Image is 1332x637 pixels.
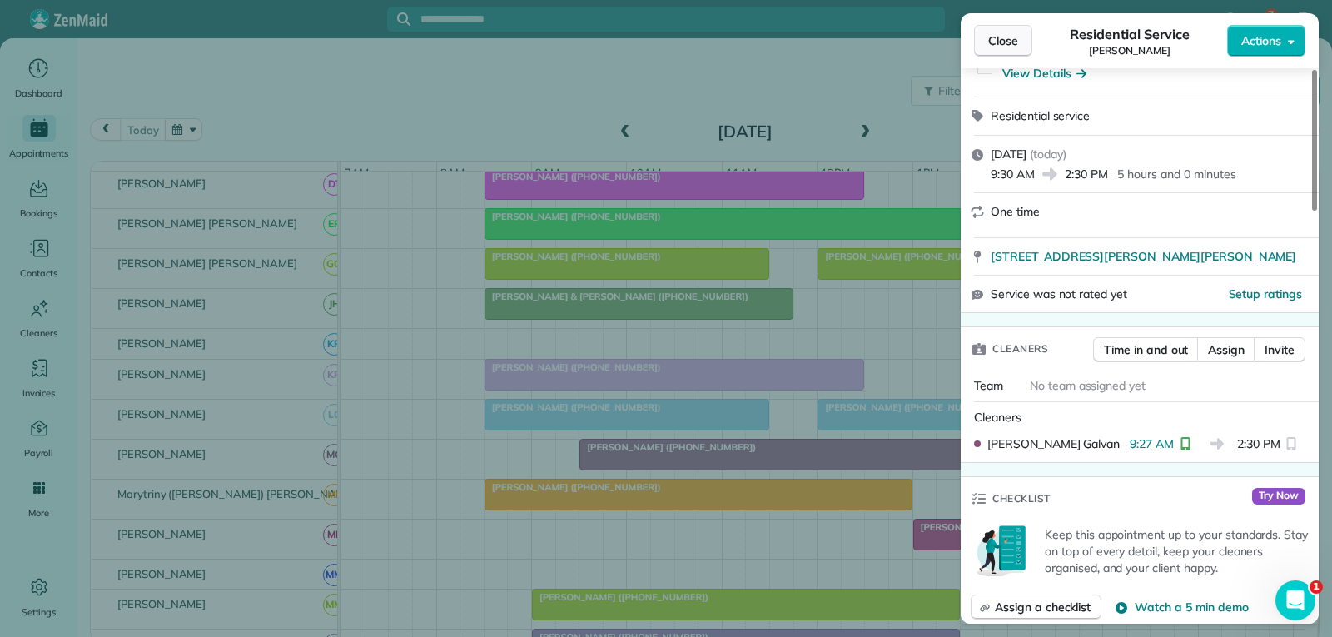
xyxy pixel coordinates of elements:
[992,490,1051,507] span: Checklist
[988,32,1018,49] span: Close
[1310,580,1323,594] span: 1
[974,25,1032,57] button: Close
[992,341,1048,357] span: Cleaners
[991,147,1026,162] span: [DATE]
[1265,341,1295,358] span: Invite
[974,410,1021,425] span: Cleaners
[1275,580,1315,620] iframe: Intercom live chat
[987,435,1120,452] span: [PERSON_NAME] Galvan
[991,286,1127,303] span: Service was not rated yet
[991,166,1035,182] span: 9:30 AM
[1241,32,1281,49] span: Actions
[1208,341,1245,358] span: Assign
[1045,526,1309,576] p: Keep this appointment up to your standards. Stay on top of every detail, keep your cleaners organ...
[1002,65,1086,82] button: View Details
[991,248,1309,265] a: [STREET_ADDRESS][PERSON_NAME][PERSON_NAME]
[1135,599,1248,615] span: Watch a 5 min demo
[974,378,1003,393] span: Team
[1089,44,1170,57] span: [PERSON_NAME]
[1117,166,1235,182] p: 5 hours and 0 minutes
[1115,599,1248,615] button: Watch a 5 min demo
[1030,147,1066,162] span: ( today )
[1030,378,1146,393] span: No team assigned yet
[991,204,1040,219] span: One time
[1197,337,1255,362] button: Assign
[991,248,1296,265] span: [STREET_ADDRESS][PERSON_NAME][PERSON_NAME]
[1093,337,1199,362] button: Time in and out
[971,595,1101,620] button: Assign a checklist
[1237,435,1280,452] span: 2:30 PM
[1104,341,1188,358] span: Time in and out
[1254,337,1305,362] button: Invite
[1252,488,1305,505] span: Try Now
[1229,286,1303,301] span: Setup ratings
[1070,24,1189,44] span: Residential Service
[1229,286,1303,302] button: Setup ratings
[995,599,1091,615] span: Assign a checklist
[1130,435,1174,452] span: 9:27 AM
[1065,166,1108,182] span: 2:30 PM
[991,108,1090,123] span: Residential service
